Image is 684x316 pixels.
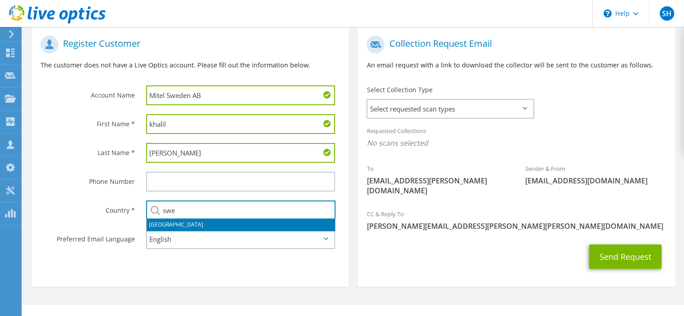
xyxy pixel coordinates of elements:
label: Select Collection Type [367,85,432,94]
div: To [358,159,516,200]
label: Account Name [40,85,135,100]
div: CC & Reply To [358,205,675,236]
p: The customer does not have a Live Optics account. Please fill out the information below. [40,60,340,70]
h1: Collection Request Email [367,36,661,53]
label: Last Name * [40,143,135,157]
div: Sender & From [516,159,675,190]
span: [EMAIL_ADDRESS][PERSON_NAME][DOMAIN_NAME] [367,176,507,196]
span: [PERSON_NAME][EMAIL_ADDRESS][PERSON_NAME][PERSON_NAME][DOMAIN_NAME] [367,221,666,231]
span: [EMAIL_ADDRESS][DOMAIN_NAME] [525,176,666,186]
span: SH [660,6,674,21]
p: An email request with a link to download the collector will be sent to the customer as follows. [367,60,666,70]
span: No scans selected [367,138,666,148]
li: [GEOGRAPHIC_DATA] [147,218,335,231]
label: First Name * [40,114,135,129]
label: Phone Number [40,172,135,186]
button: Send Request [589,245,662,269]
label: Country * [40,200,135,215]
svg: \n [604,9,612,18]
label: Preferred Email Language [40,229,135,244]
span: Select requested scan types [367,100,533,118]
div: Requested Collections [358,121,675,155]
h1: Register Customer [40,36,335,53]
